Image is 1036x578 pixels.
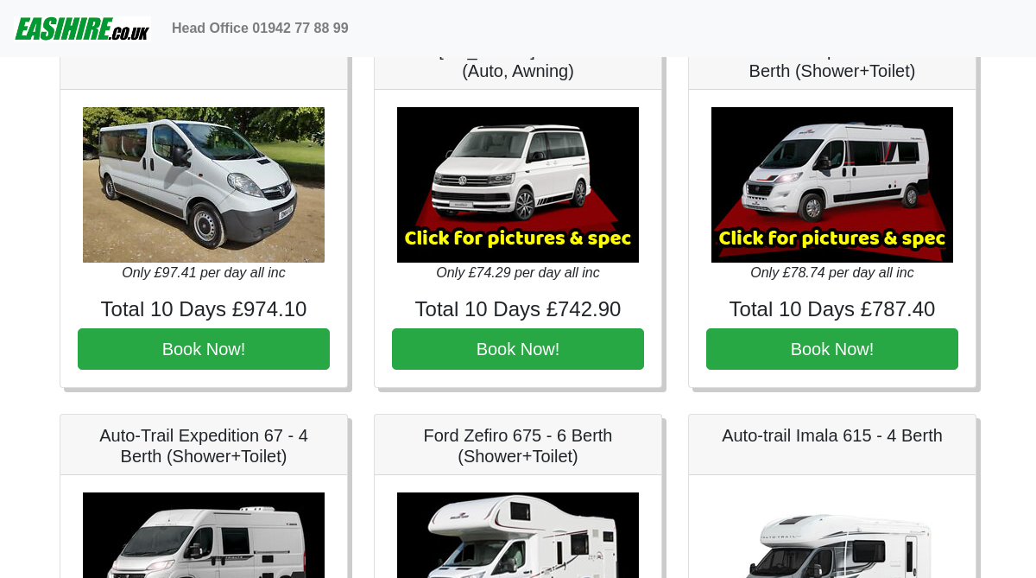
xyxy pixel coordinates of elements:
[711,107,953,263] img: Auto-Trail Expedition 66 - 2 Berth (Shower+Toilet)
[436,265,599,280] i: Only £74.29 per day all inc
[397,107,639,263] img: VW California Ocean T6.1 (Auto, Awning)
[706,425,958,446] h5: Auto-trail Imala 615 - 4 Berth
[14,11,151,46] img: easihire_logo_small.png
[78,425,330,467] h5: Auto-Trail Expedition 67 - 4 Berth (Shower+Toilet)
[706,328,958,370] button: Book Now!
[392,425,644,467] h5: Ford Zefiro 675 - 6 Berth (Shower+Toilet)
[392,297,644,322] h4: Total 10 Days £742.90
[78,328,330,370] button: Book Now!
[83,107,325,263] img: 9 Seater Minibus Manual
[165,11,356,46] a: Head Office 01942 77 88 99
[172,21,349,35] b: Head Office 01942 77 88 99
[392,328,644,370] button: Book Now!
[706,297,958,322] h4: Total 10 Days £787.40
[750,265,913,280] i: Only £78.74 per day all inc
[392,40,644,81] h5: VW [US_STATE] Ocean T6.1 (Auto, Awning)
[706,40,958,81] h5: Auto-Trail Expedition 66 - 2 Berth (Shower+Toilet)
[78,297,330,322] h4: Total 10 Days £974.10
[122,265,285,280] i: Only £97.41 per day all inc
